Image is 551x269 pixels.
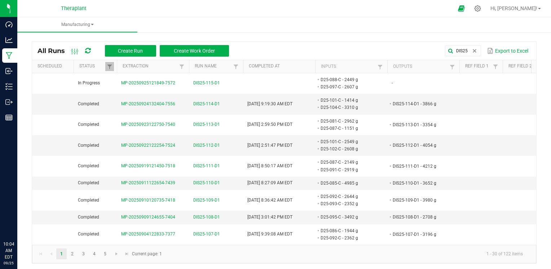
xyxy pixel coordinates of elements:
li: D25-085-C - 4985 g [319,180,376,187]
span: DIS25-109-D1 [193,197,220,204]
span: MP-20250923122750-7540 [121,122,175,127]
span: MP-20250911122654-7439 [121,180,175,185]
span: Completed [78,198,99,203]
a: Page 3 [78,248,89,259]
td: - [387,73,459,94]
div: All Runs [38,45,234,57]
a: Ref Field 1Sortable [465,63,491,69]
li: D25-101-C - 1414 g [319,97,376,104]
a: Manufacturing [17,17,137,32]
iframe: Resource center [7,211,29,233]
span: [DATE] 8:50:17 AM EDT [247,163,292,168]
span: Completed [78,143,99,148]
span: [DATE] 8:36:42 AM EDT [247,198,292,203]
span: [DATE] 8:27:09 AM EDT [247,180,292,185]
a: Page 5 [100,248,110,259]
span: Open Ecommerce Menu [453,1,470,16]
a: Page 1 [56,248,67,259]
span: DIS25-111-D1 [193,163,220,169]
inline-svg: Manufacturing [5,52,13,59]
li: D25-095-C - 3492 g [319,213,376,221]
li: DIS25-110-D1 - 3652 g [392,180,449,187]
p: 09/25 [3,260,14,266]
li: D25-092-C - 2644 g [319,193,376,200]
span: Completed [78,122,99,127]
span: clear [472,48,477,54]
li: D25-088-C - 2449 g [319,76,376,83]
a: Ref Field 2Sortable [508,63,534,69]
a: Filter [177,62,186,71]
span: Create Work Order [174,48,215,54]
span: Go to the last page [124,251,130,257]
span: DIS25-115-D1 [193,80,220,87]
a: Filter [448,62,457,71]
inline-svg: Inventory [5,83,13,90]
a: Filter [376,62,384,71]
inline-svg: Outbound [5,98,13,106]
span: Manufacturing [17,22,137,28]
a: Page 4 [89,248,100,259]
input: Search by Run Name, Extraction, Machine, or Lot Number [445,45,481,56]
button: Export to Excel [485,45,530,57]
a: ExtractionSortable [123,63,177,69]
li: D25-087-C - 2149 g [319,159,376,166]
inline-svg: Analytics [5,36,13,44]
span: Hi, [PERSON_NAME]! [490,5,537,11]
iframe: Resource center unread badge [21,210,30,219]
li: D25-093-C - 2352 g [319,200,376,207]
span: [DATE] 9:19:30 AM EDT [247,101,292,106]
span: [DATE] 2:51:47 PM EDT [247,143,292,148]
span: Completed [78,101,99,106]
button: Create Work Order [160,45,229,57]
span: Completed [78,215,99,220]
span: MP-20250909124655-7404 [121,215,175,220]
span: Theraplant [61,5,87,12]
li: D25-091-C - 2919 g [319,166,376,173]
li: DIS25-111-D1 - 4212 g [392,163,449,170]
a: ScheduledSortable [38,63,71,69]
li: DIS25-114-D1 - 3866 g [392,100,449,107]
span: DIS25-114-D1 [193,101,220,107]
span: [DATE] 9:39:08 AM EDT [247,231,292,237]
span: DIS25-112-D1 [193,142,220,149]
li: D25-102-C - 2608 g [319,145,376,153]
li: D25-081-C - 2962 g [319,118,376,125]
a: StatusSortable [79,63,105,69]
a: Filter [105,62,114,71]
li: DIS25-113-D1 - 3354 g [392,121,449,128]
a: Run NameSortable [195,63,231,69]
span: Go to the next page [114,251,119,257]
li: DIS25-108-D1 - 2708 g [392,213,449,221]
span: MP-20250904122833-7377 [121,231,175,237]
span: DIS25-108-D1 [193,214,220,221]
a: Go to the next page [111,248,122,259]
kendo-pager-info: 1 - 30 of 122 items [166,248,529,260]
button: Create Run [105,45,156,57]
kendo-pager: Current page: 1 [32,245,536,263]
span: Completed [78,163,99,168]
li: D25-086-C - 1944 g [319,227,376,234]
span: DIS25-107-D1 [193,231,220,238]
a: Completed AtSortable [249,63,312,69]
span: DIS25-110-D1 [193,180,220,186]
th: Inputs [315,60,387,73]
span: DIS25-113-D1 [193,121,220,128]
span: MP-20250925121849-7572 [121,80,175,85]
span: MP-20250919121450-7518 [121,163,175,168]
inline-svg: Dashboard [5,21,13,28]
span: Create Run [118,48,143,54]
span: MP-20250922122254-7524 [121,143,175,148]
span: MP-20250924132404-7556 [121,101,175,106]
span: [DATE] 2:59:50 PM EDT [247,122,292,127]
span: [DATE] 3:01:42 PM EDT [247,215,292,220]
li: D25-087-C - 1151 g [319,125,376,132]
li: D25-104-C - 3310 g [319,104,376,111]
p: 10:04 AM EDT [3,241,14,260]
span: In Progress [78,80,100,85]
inline-svg: Reports [5,114,13,121]
li: DIS25-109-D1 - 3980 g [392,197,449,204]
a: Go to the last page [122,248,132,259]
a: Filter [491,62,500,71]
li: D25-092-C - 2362 g [319,234,376,242]
inline-svg: Inbound [5,67,13,75]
